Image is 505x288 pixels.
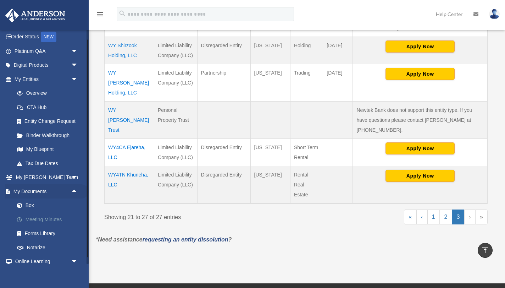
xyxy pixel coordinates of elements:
a: Online Learningarrow_drop_down [5,255,89,269]
td: WY [PERSON_NAME] Trust [105,101,154,138]
a: Notarize [10,240,89,255]
td: Limited Liability Company (LLC) [154,64,198,101]
i: search [118,10,126,17]
button: Apply Now [385,68,455,80]
a: Order StatusNEW [5,30,89,44]
span: arrow_drop_down [71,72,85,87]
a: Binder Walkthrough [10,128,85,142]
span: arrow_drop_down [71,255,85,269]
span: arrow_drop_down [71,170,85,185]
td: [US_STATE] [250,138,290,166]
div: NEW [41,32,56,42]
span: arrow_drop_down [71,44,85,59]
button: Apply Now [385,142,455,154]
a: My Entitiesarrow_drop_down [5,72,85,86]
a: Entity Change Request [10,114,85,129]
td: [DATE] [323,64,353,101]
a: Last [475,210,488,224]
a: 3 [452,210,465,224]
td: WY4TN Khuneha, LLC [105,166,154,203]
td: [US_STATE] [250,37,290,64]
td: Rental Real Estate [290,166,323,203]
a: Next [464,210,475,224]
td: Disregarded Entity [197,138,250,166]
td: Disregarded Entity [197,166,250,203]
a: Platinum Q&Aarrow_drop_down [5,44,89,58]
td: [DATE] [323,37,353,64]
td: WY [PERSON_NAME] Holding, LLC [105,64,154,101]
td: Newtek Bank does not support this entity type. If you have questions please contact [PERSON_NAME]... [353,101,488,138]
a: Forms Library [10,227,89,241]
td: [US_STATE] [250,64,290,101]
a: Meeting Minutes [10,212,89,227]
td: WY Shirzook Holding, LLC [105,37,154,64]
span: arrow_drop_down [71,58,85,73]
td: Disregarded Entity [197,37,250,64]
td: Short Term Rental [290,138,323,166]
span: arrow_drop_up [71,184,85,199]
a: Tax Due Dates [10,156,85,170]
td: [US_STATE] [250,166,290,203]
a: My Documentsarrow_drop_up [5,184,89,199]
td: Limited Liability Company (LLC) [154,166,198,203]
a: My Blueprint [10,142,85,157]
em: *Need assistance ? [96,237,232,243]
a: 1 [427,210,440,224]
button: Apply Now [385,170,455,182]
a: requesting an entity dissolution [143,237,228,243]
td: Trading [290,64,323,101]
a: Digital Productsarrow_drop_down [5,58,89,72]
a: First [404,210,416,224]
div: Showing 21 to 27 of 27 entries [104,210,291,222]
i: vertical_align_top [481,246,489,254]
a: vertical_align_top [478,243,493,258]
a: Overview [10,86,82,100]
a: 2 [440,210,452,224]
td: Partnership [197,64,250,101]
i: menu [96,10,104,18]
img: User Pic [489,9,500,19]
td: Personal Property Trust [154,101,198,138]
td: Limited Liability Company (LLC) [154,37,198,64]
button: Apply Now [385,40,455,53]
a: CTA Hub [10,100,85,114]
img: Anderson Advisors Platinum Portal [3,9,67,22]
td: WY4CA Ejareha, LLC [105,138,154,166]
a: Previous [416,210,427,224]
a: My [PERSON_NAME] Teamarrow_drop_down [5,170,89,185]
a: menu [96,12,104,18]
td: Limited Liability Company (LLC) [154,138,198,166]
td: Holding [290,37,323,64]
a: Box [10,199,89,213]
